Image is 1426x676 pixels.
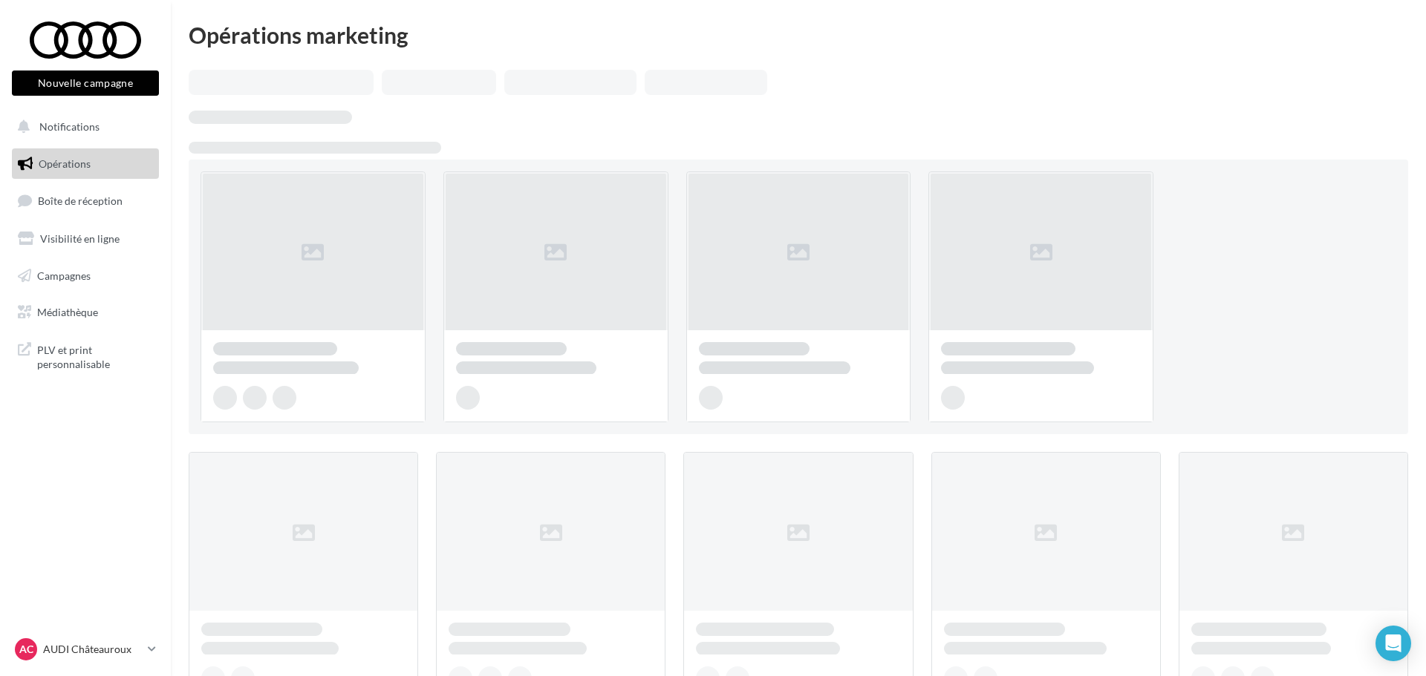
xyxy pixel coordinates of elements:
span: Médiathèque [37,306,98,318]
p: AUDI Châteauroux [43,642,142,657]
button: Nouvelle campagne [12,70,159,96]
span: Campagnes [37,269,91,281]
div: Opérations marketing [189,24,1408,46]
a: PLV et print personnalisable [9,334,162,378]
span: AC [19,642,33,657]
span: Visibilité en ligne [40,232,120,245]
div: Open Intercom Messenger [1375,626,1411,661]
span: PLV et print personnalisable [37,340,153,372]
span: Boîte de réception [38,194,123,207]
a: Boîte de réception [9,185,162,217]
a: Visibilité en ligne [9,223,162,255]
a: Opérations [9,148,162,180]
span: Opérations [39,157,91,170]
a: Campagnes [9,260,162,292]
a: Médiathèque [9,297,162,328]
a: AC AUDI Châteauroux [12,635,159,663]
button: Notifications [9,111,156,142]
span: Notifications [39,120,100,133]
